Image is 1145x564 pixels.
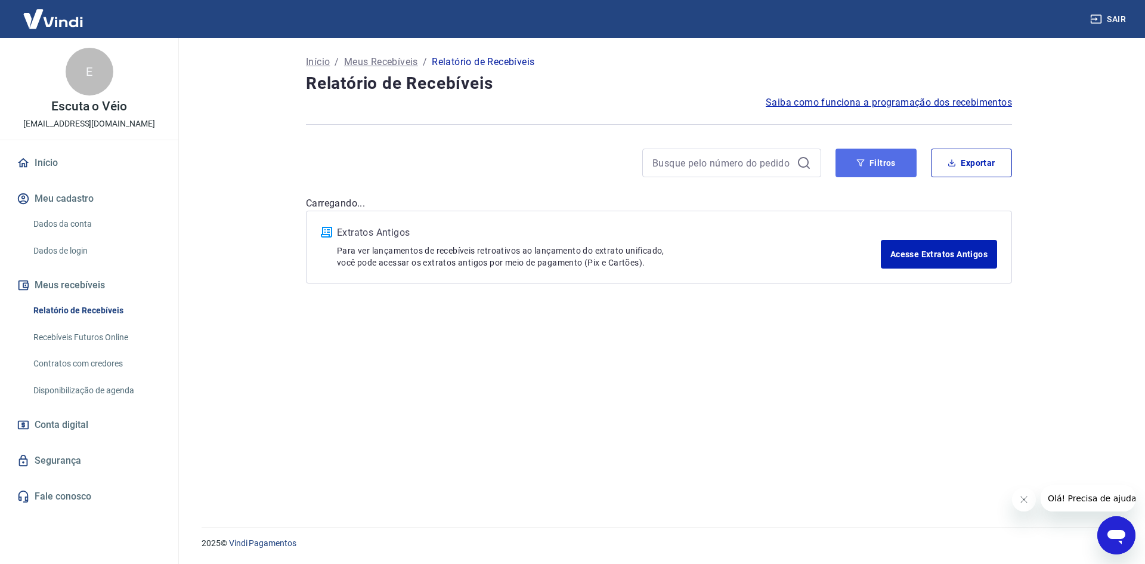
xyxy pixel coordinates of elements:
[835,149,917,177] button: Filtros
[14,1,92,37] img: Vindi
[14,272,164,298] button: Meus recebíveis
[766,95,1012,110] a: Saiba como funciona a programação dos recebimentos
[14,186,164,212] button: Meu cadastro
[29,212,164,236] a: Dados da conta
[1041,485,1135,511] iframe: Mensagem da empresa
[14,412,164,438] a: Conta digital
[29,352,164,376] a: Contratos com credores
[29,325,164,350] a: Recebíveis Futuros Online
[35,417,88,433] span: Conta digital
[423,55,427,69] p: /
[321,227,332,238] img: ícone
[29,239,164,263] a: Dados de login
[1088,8,1131,30] button: Sair
[432,55,534,69] p: Relatório de Recebíveis
[66,48,113,95] div: E
[881,240,997,269] a: Acesse Extratos Antigos
[1012,488,1036,511] iframe: Fechar mensagem
[306,196,1012,211] p: Carregando...
[229,538,296,548] a: Vindi Pagamentos
[14,448,164,474] a: Segurança
[14,150,164,176] a: Início
[51,100,127,113] p: Escuta o Véio
[7,8,100,18] span: Olá! Precisa de ajuda?
[337,226,881,240] p: Extratos Antigos
[23,118,155,130] p: [EMAIL_ADDRESS][DOMAIN_NAME]
[337,245,881,269] p: Para ver lançamentos de recebíveis retroativos ao lançamento do extrato unificado, você pode aces...
[29,378,164,403] a: Disponibilização de agenda
[335,55,339,69] p: /
[29,298,164,323] a: Relatório de Recebíveis
[306,55,330,69] a: Início
[14,483,164,510] a: Fale conosco
[1097,516,1135,554] iframe: Botão para abrir a janela de mensagens
[202,537,1116,550] p: 2025 ©
[344,55,418,69] a: Meus Recebíveis
[931,149,1012,177] button: Exportar
[306,72,1012,95] h4: Relatório de Recebíveis
[652,154,792,172] input: Busque pelo número do pedido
